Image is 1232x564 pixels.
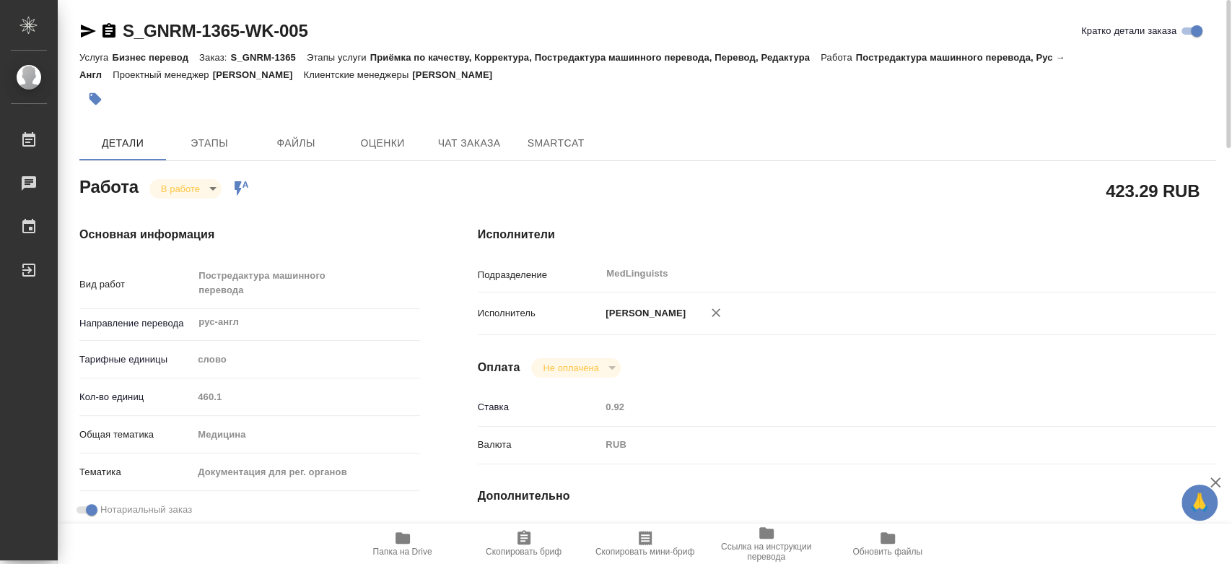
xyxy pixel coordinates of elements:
[478,438,601,452] p: Валюта
[79,465,193,480] p: Тематика
[595,547,694,557] span: Скопировать мини-бриф
[79,316,193,331] p: Направление перевода
[79,352,193,367] p: Тарифные единицы
[1081,24,1176,38] span: Кратко детали заказа
[600,396,1154,417] input: Пустое поле
[373,547,432,557] span: Папка на Drive
[213,69,304,80] p: [PERSON_NAME]
[79,226,420,243] h4: Основная информация
[88,134,157,152] span: Детали
[486,547,562,557] span: Скопировать бриф
[157,183,204,195] button: В работе
[715,542,818,562] span: Ссылка на инструкции перевода
[706,524,827,564] button: Ссылка на инструкции перевода
[852,547,922,557] span: Обновить файлы
[79,173,139,199] h2: Работа
[1187,487,1212,518] span: 🙏
[230,52,306,63] p: S_GNRM-1365
[1106,178,1200,203] h2: 423.29 RUB
[193,386,419,407] input: Пустое поле
[79,390,193,404] p: Кол-во единиц
[478,226,1216,243] h4: Исполнители
[307,52,370,63] p: Этапы услуги
[478,268,601,282] p: Подразделение
[199,52,230,63] p: Заказ:
[193,460,419,485] div: Документация для рег. органов
[521,134,590,152] span: SmartCat
[478,359,520,376] h4: Оплата
[193,347,419,372] div: слово
[193,422,419,447] div: Медицина
[113,69,212,80] p: Проектный менеджер
[123,21,307,40] a: S_GNRM-1365-WK-005
[478,306,601,321] p: Исполнитель
[112,52,199,63] p: Бизнес перевод
[434,134,504,152] span: Чат заказа
[342,524,463,564] button: Папка на Drive
[463,524,585,564] button: Скопировать бриф
[149,179,222,199] div: В работе
[79,83,111,115] button: Добавить тэг
[79,52,112,63] p: Услуга
[175,134,244,152] span: Этапы
[100,22,118,40] button: Скопировать ссылку
[412,69,503,80] p: [PERSON_NAME]
[304,69,413,80] p: Клиентские менеджеры
[600,306,686,321] p: [PERSON_NAME]
[821,52,856,63] p: Работа
[600,433,1154,457] div: RUB
[585,524,706,564] button: Скопировать мини-бриф
[478,487,1216,505] h4: Дополнительно
[1181,485,1218,521] button: 🙏
[100,503,192,517] span: Нотариальный заказ
[531,358,620,378] div: В работе
[79,22,97,40] button: Скопировать ссылку для ЯМессенджера
[261,134,331,152] span: Файлы
[370,52,821,63] p: Приёмка по качеству, Корректура, Постредактура машинного перевода, Перевод, Редактура
[827,524,948,564] button: Обновить файлы
[348,134,417,152] span: Оценки
[700,297,732,329] button: Удалить исполнителя
[79,277,193,292] p: Вид работ
[538,362,603,374] button: Не оплачена
[79,428,193,442] p: Общая тематика
[478,400,601,415] p: Ставка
